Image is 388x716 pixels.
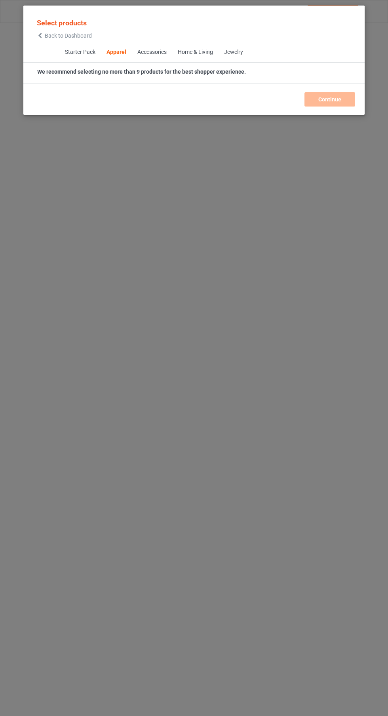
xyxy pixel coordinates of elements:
[37,69,246,75] strong: We recommend selecting no more than 9 products for the best shopper experience.
[106,48,126,56] div: Apparel
[37,19,87,27] span: Select products
[224,48,243,56] div: Jewelry
[45,32,92,39] span: Back to Dashboard
[137,48,166,56] div: Accessories
[177,48,213,56] div: Home & Living
[59,43,101,62] span: Starter Pack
